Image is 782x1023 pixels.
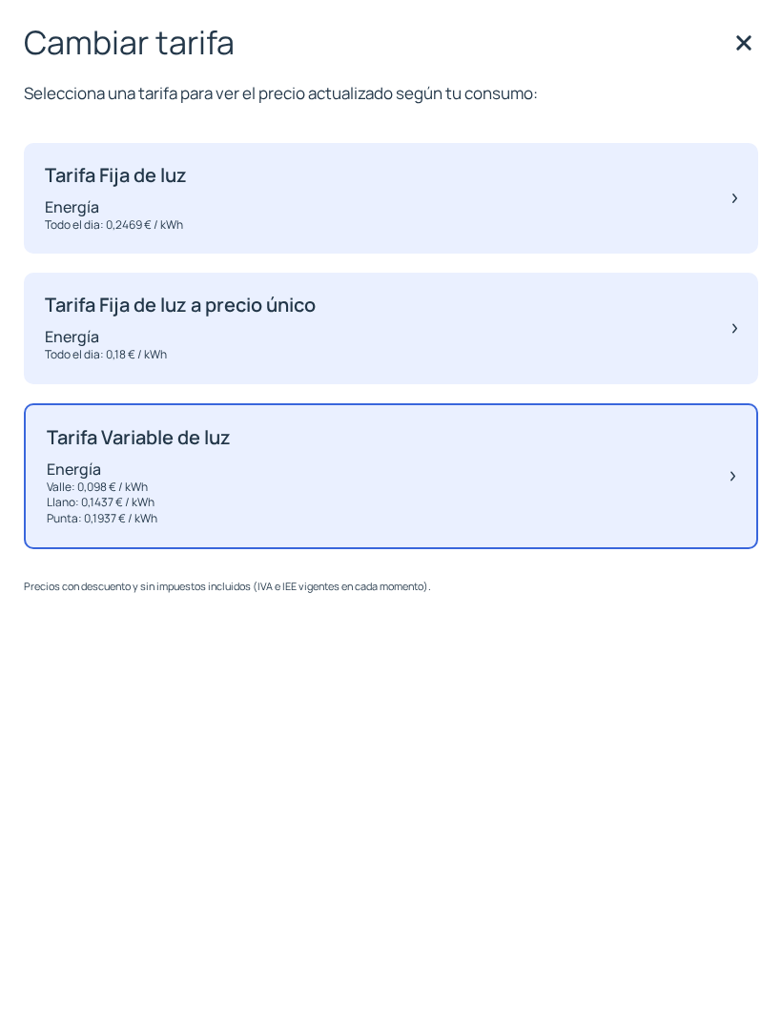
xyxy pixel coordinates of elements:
[47,459,231,480] p: Energía
[45,164,187,187] p: Tarifa Fija de luz
[45,217,187,234] p: Todo el dia: 0,2469 € / kWh
[45,196,187,217] p: Energía
[24,24,758,61] p: Cambiar tarifa
[47,480,231,496] p: Valle: 0,098 € / kWh
[47,511,231,527] p: Punta: 0,1937 € / kWh
[45,347,316,363] p: Todo el dia: 0,18 € / kWh
[45,294,316,317] p: Tarifa Fija de luz a precio único
[47,495,231,511] p: Llano: 0,1437 € / kWh
[47,426,231,449] p: Tarifa Variable de luz
[45,326,316,347] p: Energía
[24,578,758,594] p: Precios con descuento y sin impuestos incluidos (IVA e IEE vigentes en cada momento).
[24,80,758,106] p: Selecciona una tarifa para ver el precio actualizado según tu consumo:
